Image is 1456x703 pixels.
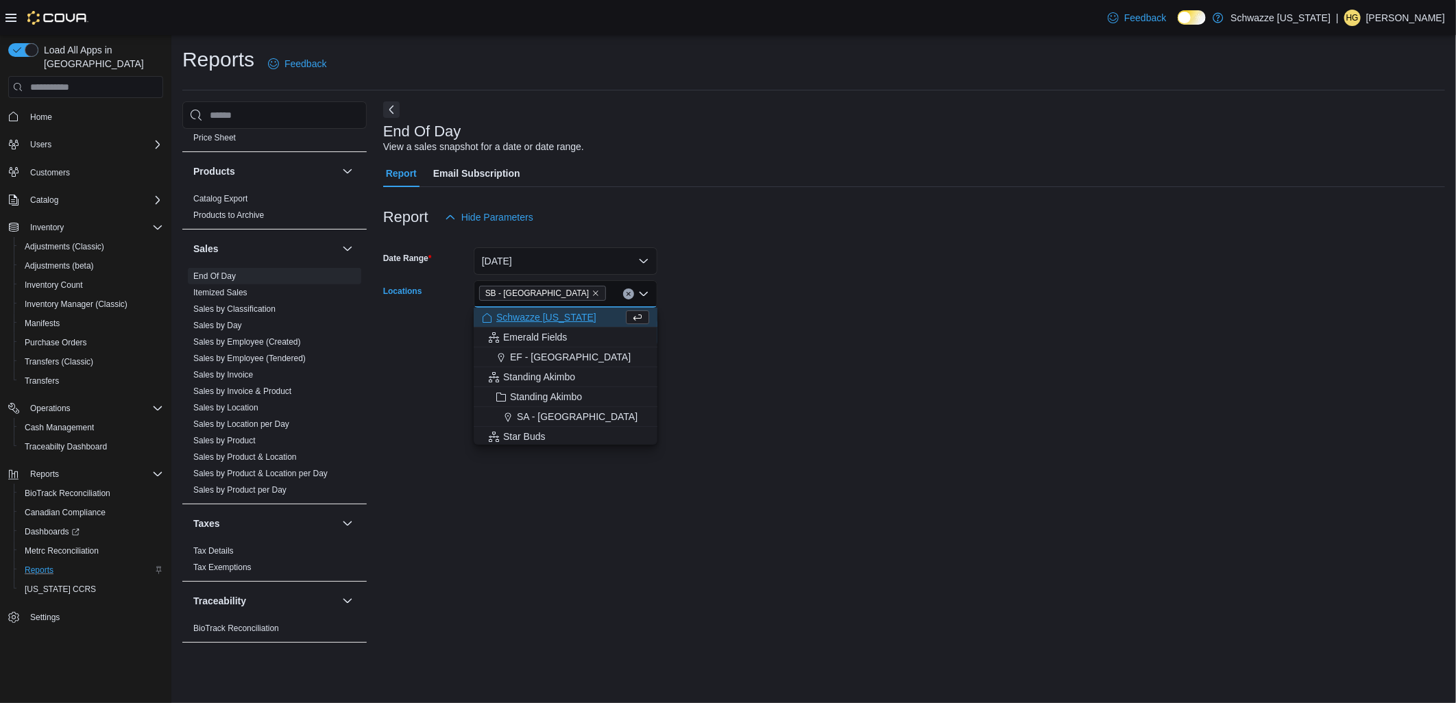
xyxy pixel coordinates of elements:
span: Transfers [19,373,163,389]
span: Traceabilty Dashboard [25,441,107,452]
a: [US_STATE] CCRS [19,581,101,597]
a: Canadian Compliance [19,504,111,521]
button: Transfers (Classic) [14,352,169,371]
span: Adjustments (beta) [19,258,163,274]
div: Sales [182,268,367,504]
span: Tax Exemptions [193,562,252,573]
button: Metrc Reconciliation [14,541,169,560]
span: Catalog [30,195,58,206]
a: Sales by Product & Location [193,452,297,462]
span: Home [25,108,163,125]
div: Taxes [182,543,367,581]
h3: Sales [193,242,219,256]
span: Settings [30,612,60,623]
span: Canadian Compliance [19,504,163,521]
a: Price Sheet [193,133,236,143]
span: Operations [25,400,163,417]
button: Canadian Compliance [14,503,169,522]
h3: Report [383,209,428,225]
span: Canadian Compliance [25,507,106,518]
span: Email Subscription [433,160,520,187]
span: Load All Apps in [GEOGRAPHIC_DATA] [38,43,163,71]
p: [PERSON_NAME] [1366,10,1445,26]
button: Close list of options [638,288,649,299]
a: Manifests [19,315,65,332]
button: Schwazze [US_STATE] [474,308,657,328]
span: Adjustments (Classic) [25,241,104,252]
a: Feedback [263,50,332,77]
span: Sales by Location per Day [193,419,289,430]
span: HG [1346,10,1359,26]
button: Sales [193,242,337,256]
div: Hunter Grundman [1344,10,1361,26]
a: Sales by Day [193,321,242,330]
button: Reports [14,560,169,580]
span: Transfers (Classic) [19,354,163,370]
span: Transfers [25,375,59,386]
button: SA - [GEOGRAPHIC_DATA] [474,407,657,427]
h3: Traceability [193,594,246,608]
div: Pricing [182,129,367,151]
span: Reports [25,466,163,482]
span: Home [30,112,52,123]
span: Schwazze [US_STATE] [496,310,596,324]
button: Next [383,101,400,118]
span: Sales by Classification [193,304,276,314]
label: Locations [383,286,422,297]
button: Users [25,136,57,153]
span: Tax Details [193,545,234,556]
a: Metrc Reconciliation [19,543,104,559]
button: Traceability [193,594,337,608]
button: Clear input [623,288,634,299]
a: Tax Exemptions [193,563,252,572]
button: Products [339,163,356,180]
button: Products [193,164,337,178]
span: Users [30,139,51,150]
a: Customers [25,164,75,181]
button: Inventory Manager (Classic) [14,295,169,314]
button: Hide Parameters [439,203,539,231]
span: Reports [25,565,53,576]
span: Products to Archive [193,210,264,221]
span: Transfers (Classic) [25,356,93,367]
a: BioTrack Reconciliation [19,485,116,502]
span: Standing Akimbo [503,370,575,384]
span: Settings [25,608,163,626]
a: BioTrack Reconciliation [193,624,279,633]
span: BioTrack Reconciliation [19,485,163,502]
a: Sales by Product & Location per Day [193,469,328,478]
span: Inventory Count [25,280,83,291]
button: BioTrack Reconciliation [14,484,169,503]
span: Sales by Day [193,320,242,331]
a: Inventory Count [19,277,88,293]
a: Sales by Location [193,403,258,412]
span: BioTrack Reconciliation [193,623,279,634]
button: Transfers [14,371,169,391]
a: Sales by Product per Day [193,485,287,495]
span: Purchase Orders [25,337,87,348]
span: Hide Parameters [461,210,533,224]
span: End Of Day [193,271,236,282]
span: Customers [25,164,163,181]
a: Catalog Export [193,194,247,203]
a: Reports [19,562,59,578]
span: Sales by Product & Location per Day [193,468,328,479]
p: | [1336,10,1339,26]
span: Inventory [25,219,163,236]
input: Dark Mode [1178,10,1206,25]
h3: Taxes [193,517,220,530]
span: Traceabilty Dashboard [19,439,163,455]
span: [US_STATE] CCRS [25,584,96,595]
a: Dashboards [19,523,85,540]
button: Manifests [14,314,169,333]
button: Traceabilty Dashboard [14,437,169,456]
button: Purchase Orders [14,333,169,352]
button: Inventory [25,219,69,236]
span: Reports [30,469,59,480]
a: Sales by Employee (Tendered) [193,354,306,363]
a: Purchase Orders [19,334,93,351]
button: Star Buds [474,427,657,447]
button: Adjustments (Classic) [14,237,169,256]
button: [DATE] [474,247,657,275]
button: Traceability [339,593,356,609]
